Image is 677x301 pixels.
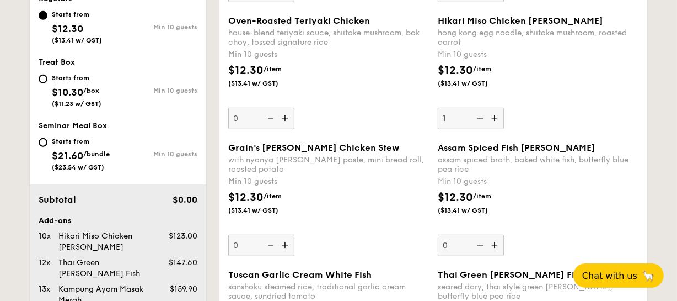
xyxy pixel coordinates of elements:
img: icon-add.58712e84.svg [278,108,294,129]
input: Starts from$12.30($13.41 w/ GST)Min 10 guests [39,11,47,20]
div: Min 10 guests [118,150,197,158]
span: Oven-Roasted Teriyaki Chicken [228,15,370,26]
div: 10x [34,231,54,242]
span: /box [83,87,99,94]
span: ($13.41 w/ GST) [52,36,102,44]
span: $159.90 [170,284,197,294]
div: Starts from [52,10,102,19]
span: Thai Green [PERSON_NAME] Fish [438,270,584,280]
span: Treat Box [39,57,75,67]
div: 13x [34,284,54,295]
div: Starts from [52,73,101,82]
span: $123.00 [169,231,197,241]
div: hong kong egg noodle, shiitake mushroom, roasted carrot [438,28,638,47]
div: assam spiced broth, baked white fish, butterfly blue pea rice [438,155,638,174]
span: $12.30 [438,191,473,204]
input: Assam Spiced Fish [PERSON_NAME]assam spiced broth, baked white fish, butterfly blue pea riceMin 1... [438,235,504,256]
div: Min 10 guests [228,49,429,60]
div: Min 10 guests [118,23,197,31]
div: house-blend teriyaki sauce, shiitake mushroom, bok choy, tossed signature rice [228,28,429,47]
span: ($13.41 w/ GST) [438,79,513,88]
div: Add-ons [39,215,197,226]
input: Hikari Miso Chicken [PERSON_NAME]hong kong egg noodle, shiitake mushroom, roasted carrotMin 10 gu... [438,108,504,129]
div: seared dory, thai style green [PERSON_NAME], butterfly blue pea rice [438,282,638,301]
span: $0.00 [173,194,197,205]
span: $12.30 [228,191,264,204]
div: 12x [34,257,54,268]
span: /item [264,65,282,73]
span: ($11.23 w/ GST) [52,100,101,108]
span: Hikari Miso Chicken [PERSON_NAME] [438,15,603,26]
span: Chat with us [582,271,637,281]
span: Assam Spiced Fish [PERSON_NAME] [438,142,595,153]
div: Min 10 guests [438,49,638,60]
img: icon-reduce.1d2dbef1.svg [261,108,278,129]
span: ($13.41 w/ GST) [438,206,513,215]
input: Oven-Roasted Teriyaki Chickenhouse-blend teriyaki sauce, shiitake mushroom, bok choy, tossed sign... [228,108,294,129]
div: Thai Green [PERSON_NAME] Fish [54,257,154,279]
span: $12.30 [228,64,264,77]
span: $12.30 [52,23,83,35]
span: /item [264,192,282,200]
div: sanshoku steamed rice, traditional garlic cream sauce, sundried tomato [228,282,429,301]
span: /item [473,192,491,200]
span: 🦙 [642,270,655,282]
span: $10.30 [52,86,83,98]
input: Starts from$10.30/box($11.23 w/ GST)Min 10 guests [39,75,47,83]
span: Subtotal [39,194,76,205]
img: icon-add.58712e84.svg [487,108,504,129]
span: ($13.41 w/ GST) [228,79,303,88]
input: Grain's [PERSON_NAME] Chicken Stewwith nyonya [PERSON_NAME] paste, mini bread roll, roasted potat... [228,235,294,256]
div: Hikari Miso Chicken [PERSON_NAME] [54,231,154,253]
div: Min 10 guests [438,176,638,187]
img: icon-reduce.1d2dbef1.svg [471,235,487,256]
span: $21.60 [52,150,83,162]
img: icon-reduce.1d2dbef1.svg [261,235,278,256]
span: Grain's [PERSON_NAME] Chicken Stew [228,142,399,153]
div: Min 10 guests [228,176,429,187]
div: Starts from [52,137,110,146]
span: /bundle [83,150,110,158]
span: $147.60 [169,258,197,267]
span: Tuscan Garlic Cream White Fish [228,270,372,280]
span: $12.30 [438,64,473,77]
img: icon-reduce.1d2dbef1.svg [471,108,487,129]
div: Min 10 guests [118,87,197,94]
span: Seminar Meal Box [39,121,107,130]
div: with nyonya [PERSON_NAME] paste, mini bread roll, roasted potato [228,155,429,174]
img: icon-add.58712e84.svg [487,235,504,256]
span: /item [473,65,491,73]
input: Starts from$21.60/bundle($23.54 w/ GST)Min 10 guests [39,138,47,147]
button: Chat with us🦙 [573,263,664,288]
span: ($13.41 w/ GST) [228,206,303,215]
img: icon-add.58712e84.svg [278,235,294,256]
span: ($23.54 w/ GST) [52,163,104,171]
